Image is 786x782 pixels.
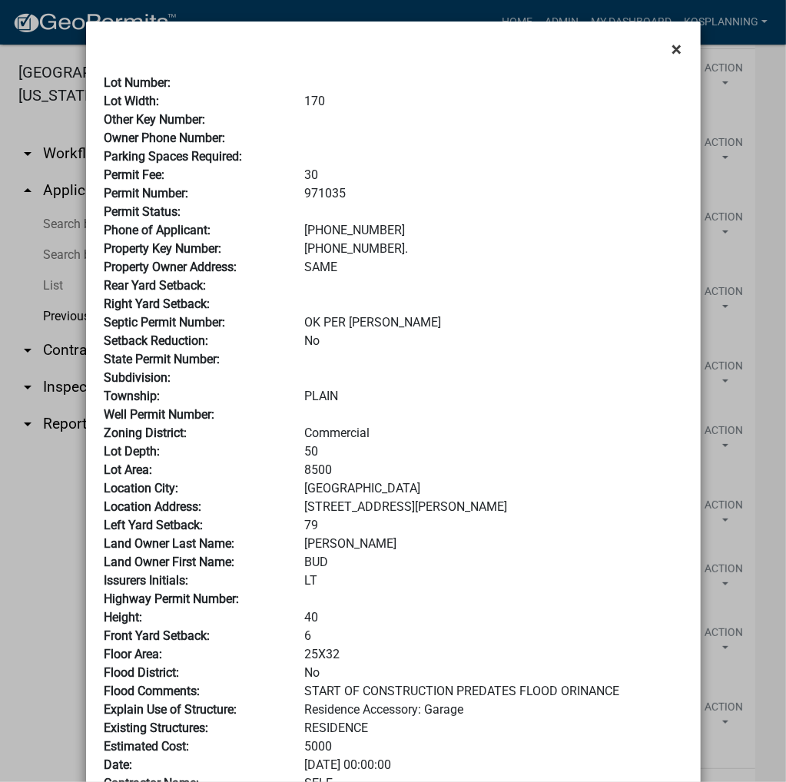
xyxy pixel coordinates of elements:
[104,315,226,330] b: Septic Permit Number:
[293,627,693,645] div: 6
[104,665,180,680] b: Flood District:
[104,462,153,477] b: Lot Area:
[293,313,693,332] div: OK PER [PERSON_NAME]
[104,333,209,348] b: Setback Reduction:
[104,112,206,127] b: Other Key Number:
[104,260,237,274] b: Property Owner Address:
[293,535,693,553] div: [PERSON_NAME]
[293,240,693,258] div: [PHONE_NUMBER].
[293,737,693,756] div: 5000
[293,645,693,664] div: 25X32
[293,664,693,682] div: No
[104,94,160,108] b: Lot Width:
[104,555,235,569] b: Land Owner First Name:
[104,647,163,661] b: Floor Area:
[104,297,211,311] b: Right Yard Setback:
[104,278,207,293] b: Rear Yard Setback:
[104,223,211,237] b: Phone of Applicant:
[104,499,202,514] b: Location Address:
[104,241,222,256] b: Property Key Number:
[104,481,179,495] b: Location City:
[104,739,190,754] b: Estimated Cost:
[293,682,693,701] div: START OF CONSTRUCTION PREDATES FLOOD ORINANCE
[293,442,693,461] div: 50
[293,608,693,627] div: 40
[104,702,237,717] b: Explain Use of Structure:
[293,221,693,240] div: [PHONE_NUMBER]
[293,332,693,350] div: No
[104,75,171,90] b: Lot Number:
[104,352,221,366] b: State Permit Number:
[104,204,181,219] b: Permit Status:
[104,536,235,551] b: Land Owner Last Name:
[293,387,693,406] div: PLAIN
[293,92,693,111] div: 170
[104,149,243,164] b: Parking Spaces Required:
[293,184,693,203] div: 971035
[293,166,693,184] div: 30
[293,424,693,442] div: Commercial
[104,389,161,403] b: Township:
[104,573,189,588] b: Issurers Initials:
[104,370,171,385] b: Subdivision:
[104,721,209,735] b: Existing Structures:
[293,553,693,572] div: BUD
[293,572,693,590] div: LT
[104,610,143,625] b: Height:
[104,167,165,182] b: Permit Fee:
[293,479,693,498] div: [GEOGRAPHIC_DATA]
[293,461,693,479] div: 8500
[293,756,693,774] div: [DATE] 00:00:00
[293,498,693,516] div: [STREET_ADDRESS][PERSON_NAME]
[104,426,187,440] b: Zoning District:
[293,701,693,719] div: Residence Accessory: Garage
[672,38,682,60] span: ×
[293,719,693,737] div: RESIDENCE
[104,684,201,698] b: Flood Comments:
[104,628,211,643] b: Front Yard Setback:
[104,407,215,422] b: Well Permit Number:
[293,258,693,277] div: SAME
[104,444,161,459] b: Lot Depth:
[104,591,240,606] b: Highway Permit Number:
[104,518,204,532] b: Left Yard Setback:
[104,757,133,772] b: Date:
[104,131,226,145] b: Owner Phone Number:
[104,186,189,200] b: Permit Number:
[293,516,693,535] div: 79
[660,28,695,71] button: Close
